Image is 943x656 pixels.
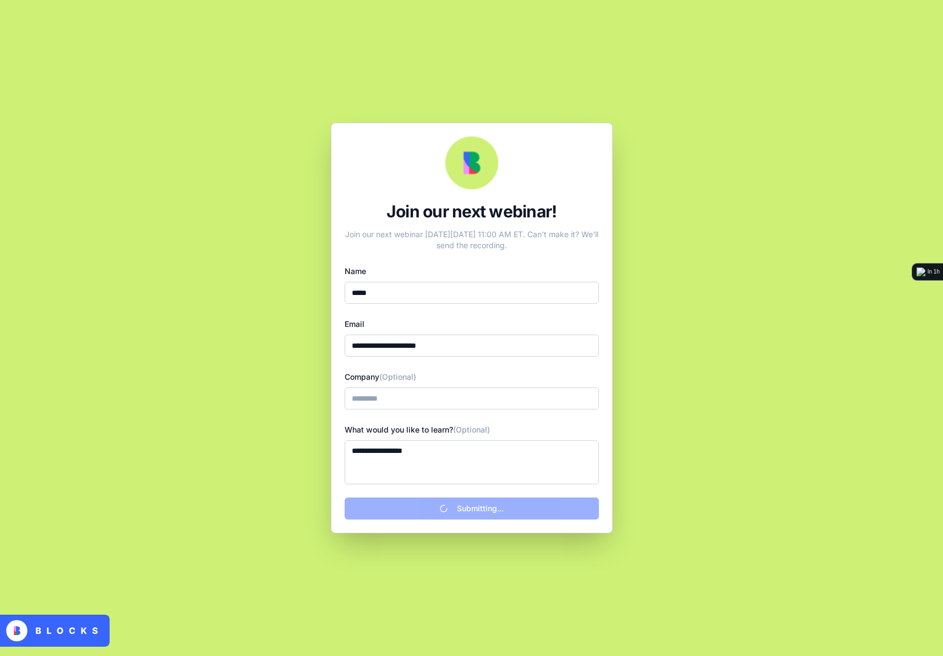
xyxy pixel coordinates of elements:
[445,136,498,189] img: Webinar Logo
[345,372,416,381] label: Company
[345,266,366,276] label: Name
[345,425,490,434] label: What would you like to learn?
[917,267,925,276] img: logo
[928,267,940,276] div: In 1h
[345,225,599,251] div: Join our next webinar [DATE][DATE] 11:00 AM ET. Can't make it? We'll send the recording.
[345,319,364,329] label: Email
[453,425,490,434] span: (Optional)
[379,372,416,381] span: (Optional)
[345,201,599,221] div: Join our next webinar!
